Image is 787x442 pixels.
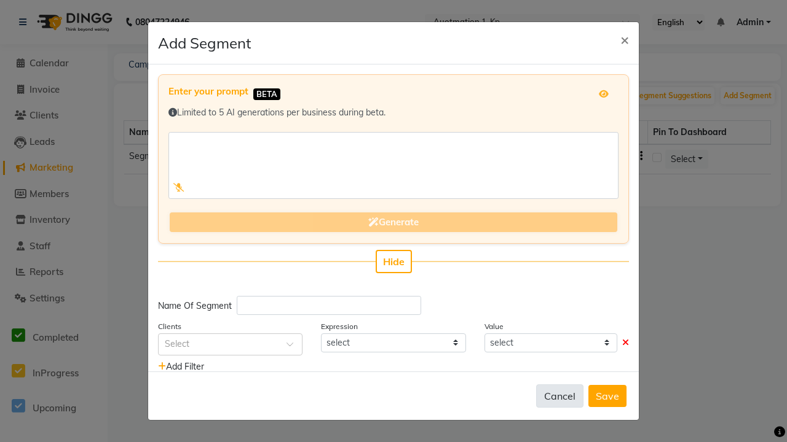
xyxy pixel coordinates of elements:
button: Hide [376,250,412,273]
h4: Add Segment [158,32,251,54]
span: Add Filter [158,361,204,372]
label: Clients [158,321,181,332]
label: Value [484,321,504,332]
span: × [620,30,629,48]
button: Close [611,22,639,56]
div: Name Of Segment [158,300,232,312]
button: Cancel [536,384,583,408]
span: BETA [253,88,280,100]
label: Expression [321,321,358,332]
label: Enter your prompt [168,85,248,99]
div: Limited to 5 AI generations per business during beta. [168,106,619,119]
button: Save [588,385,627,407]
span: Hide [383,255,405,268]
